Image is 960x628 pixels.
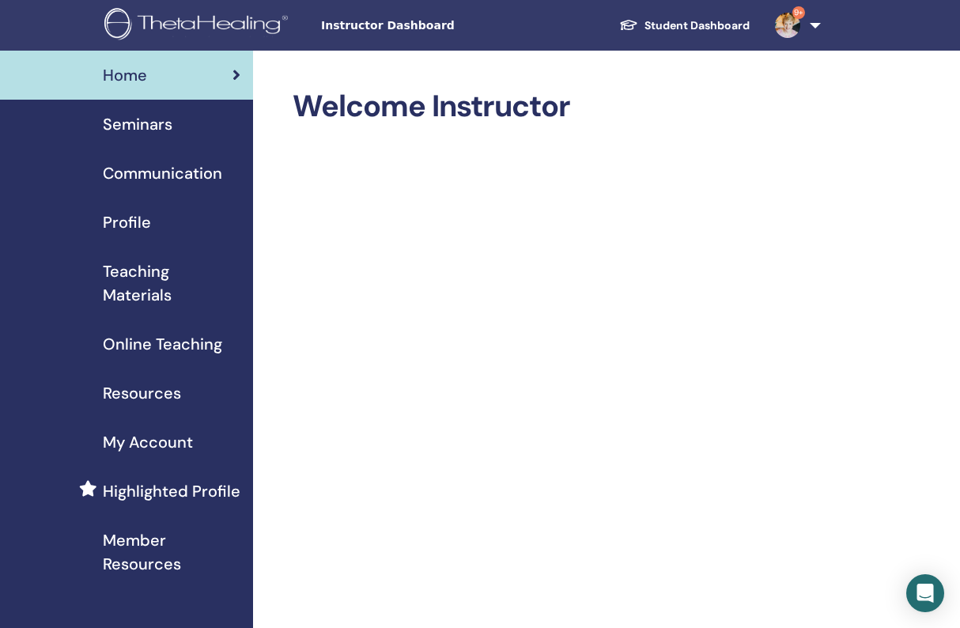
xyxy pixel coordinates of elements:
[103,161,222,185] span: Communication
[792,6,805,19] span: 9+
[775,13,800,38] img: default.jpg
[103,112,172,136] span: Seminars
[104,8,293,44] img: logo.png
[103,430,193,454] span: My Account
[607,11,762,40] a: Student Dashboard
[321,17,558,34] span: Instructor Dashboard
[103,63,147,87] span: Home
[103,210,151,234] span: Profile
[103,332,222,356] span: Online Teaching
[619,18,638,32] img: graduation-cap-white.svg
[103,479,240,503] span: Highlighted Profile
[103,528,240,576] span: Member Resources
[293,89,831,125] h2: Welcome Instructor
[906,574,944,612] div: Open Intercom Messenger
[103,381,181,405] span: Resources
[103,259,240,307] span: Teaching Materials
